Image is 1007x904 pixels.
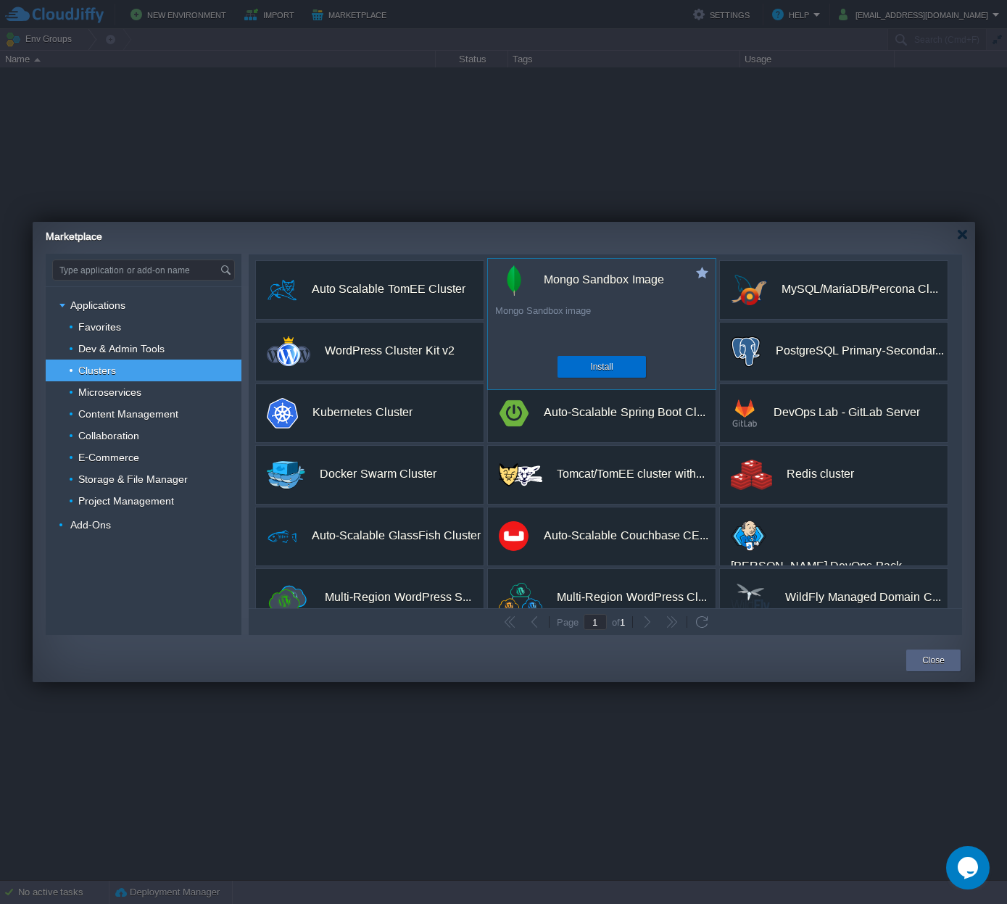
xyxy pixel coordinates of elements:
[499,521,529,552] img: couchbase-logo.png
[607,616,630,628] div: of
[77,429,141,442] a: Collaboration
[499,463,542,486] img: tomcat-cluster-logo.svg
[499,265,529,296] img: mongodb-70x70.png
[325,336,455,366] div: WordPress Cluster Kit v2
[267,460,305,490] img: docker-swarm-logo-89x70.png
[267,521,297,552] img: glassfish-logo.png
[77,364,118,377] a: Clusters
[77,386,144,399] a: Microservices
[69,518,113,531] a: Add-Ons
[787,459,854,489] div: Redis cluster
[946,846,993,890] iframe: chat widget
[312,274,465,304] div: Auto Scalable TomEE Cluster
[46,231,102,242] span: Marketplace
[77,473,190,486] a: Storage & File Manager
[731,275,767,305] img: mysql-mariadb-percona-logo.png
[557,459,705,489] div: Tomcat/TomEE cluster with High Availability
[312,397,412,428] div: Kubernetes Cluster
[731,336,761,367] img: postgres-70x70.png
[267,336,310,366] img: wp-cluster-kit.svg
[544,397,705,428] div: Auto-Scalable Spring Boot Cluster
[774,397,920,428] div: DevOps Lab - GitLab Server
[499,398,529,428] img: spring-boot-logo.png
[731,583,771,613] img: wildfly-logo-70px.png
[544,265,664,295] div: Mongo Sandbox Image
[782,274,938,304] div: MySQL/MariaDB/Percona Cluster
[77,342,167,355] a: Dev & Admin Tools
[69,299,128,312] a: Applications
[557,582,707,613] div: Multi-Region WordPress Cluster v1 (Alpha)
[776,336,944,366] div: PostgreSQL Primary-Secondary Cluster
[77,320,123,333] a: Favorites
[267,398,298,428] img: k8s-logo.png
[320,459,436,489] div: Docker Swarm Cluster
[590,360,613,374] button: Install
[488,304,716,345] div: Mongo Sandbox image
[544,521,708,551] div: Auto-Scalable Couchbase CE Cluster
[731,398,759,428] img: gitlab-logo.png
[499,583,542,613] img: 82dark-back-01.svg
[620,617,625,628] span: 1
[267,583,310,613] img: new-logo-multiregion-standalone.svg
[312,521,481,551] div: Auto-Scalable GlassFish Cluster
[325,582,471,613] div: Multi-Region WordPress Standalone
[77,494,176,507] a: Project Management
[785,582,940,613] div: WildFly Managed Domain Cluster
[77,451,141,464] a: E-Commerce
[731,551,902,581] div: [PERSON_NAME] DevOps Pack
[267,275,297,305] img: tomee-logo.png
[731,521,766,551] img: jenkins-jelastic.png
[552,617,584,627] div: Page
[731,460,772,490] img: redis-cluster.png
[77,407,181,420] a: Content Management
[922,653,945,668] button: Close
